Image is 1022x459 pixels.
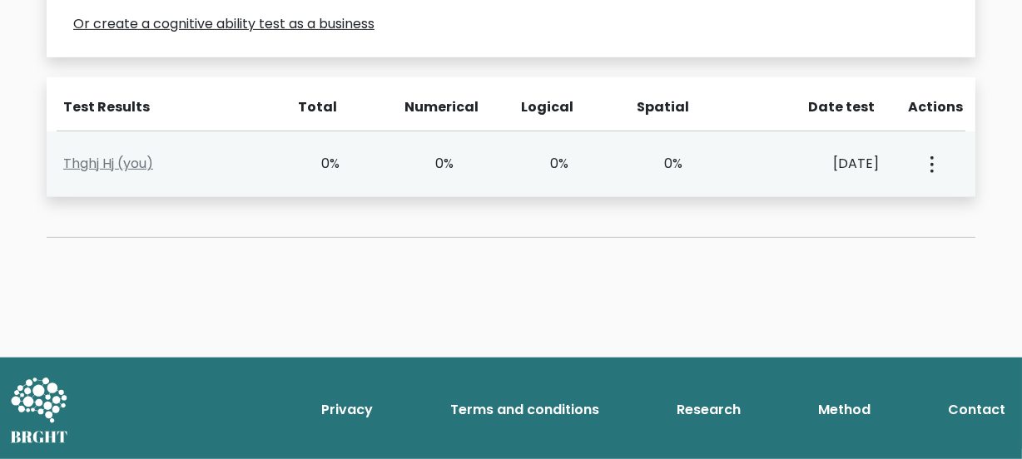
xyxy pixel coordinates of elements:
div: [DATE] [750,154,879,174]
div: Logical [521,97,569,117]
div: 0% [292,154,340,174]
div: Test Results [63,97,269,117]
a: Contact [941,393,1012,427]
div: Spatial [638,97,686,117]
a: Research [670,393,747,427]
div: Actions [908,97,965,117]
div: 0% [407,154,454,174]
a: Privacy [315,393,380,427]
div: 0% [636,154,683,174]
div: Date test [753,97,888,117]
div: Numerical [405,97,454,117]
a: Or create a cognitive ability test as a business [73,14,375,34]
a: Thghj Hj (you) [63,154,153,173]
a: Terms and conditions [444,393,606,427]
div: Total [289,97,337,117]
div: 0% [521,154,568,174]
a: Method [811,393,877,427]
